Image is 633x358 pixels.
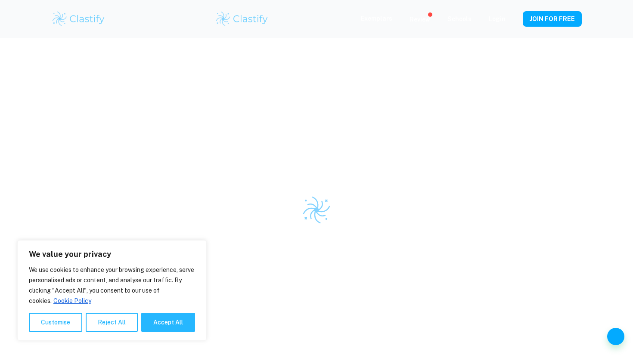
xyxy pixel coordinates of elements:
p: Review [410,15,430,24]
img: Clastify logo [301,195,332,225]
button: JOIN FOR FREE [523,11,582,27]
button: Accept All [141,313,195,332]
p: We value your privacy [29,249,195,259]
p: Exemplars [361,14,392,23]
img: Clastify logo [51,10,106,28]
img: Clastify logo [215,10,270,28]
button: Help and Feedback [607,328,624,345]
p: We use cookies to enhance your browsing experience, serve personalised ads or content, and analys... [29,265,195,306]
button: Customise [29,313,82,332]
a: Login [489,15,506,22]
a: Schools [447,15,472,22]
button: Reject All [86,313,138,332]
div: We value your privacy [17,240,207,341]
a: Cookie Policy [53,297,92,305]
